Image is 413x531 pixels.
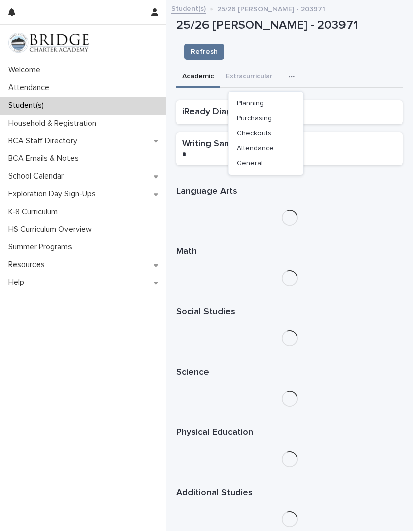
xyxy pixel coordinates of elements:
[4,242,80,252] p: Summer Programs
[237,100,264,107] span: Planning
[237,130,271,137] span: Checkouts
[176,67,220,88] button: Academic
[4,65,48,75] p: Welcome
[8,33,89,53] img: V1C1m3IdTEidaUdm9Hs0
[4,119,104,128] p: Household & Registration
[182,138,260,150] button: Writing Samples
[171,2,206,14] a: Student(s)
[237,115,272,122] span: Purchasing
[237,145,274,152] span: Attendance
[4,189,104,199] p: Exploration Day Sign-Ups
[184,44,224,60] button: Refresh
[4,278,32,287] p: Help
[191,47,218,57] span: Refresh
[4,136,85,146] p: BCA Staff Directory
[4,225,100,234] p: HS Curriculum Overview
[4,260,53,270] p: Resources
[176,246,403,258] h1: Math
[4,154,87,163] p: BCA Emails & Notes
[237,160,263,167] span: General
[182,106,261,118] h2: iReady Diagnostics
[4,101,52,110] p: Student(s)
[176,367,403,379] h1: Science
[4,171,72,181] p: School Calendar
[182,106,272,118] button: iReady Diagnostics
[217,3,325,14] p: 25/26 [PERSON_NAME] - 203971
[176,306,403,318] h1: Social Studies
[176,186,403,198] h1: Language Arts
[176,427,403,439] h1: Physical Education
[176,487,403,499] h1: Additional Studies
[182,138,249,150] h2: Writing Samples
[4,83,57,93] p: Attendance
[220,67,279,88] button: Extracurricular
[4,207,66,217] p: K-8 Curriculum
[176,18,403,33] p: 25/26 [PERSON_NAME] - 203971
